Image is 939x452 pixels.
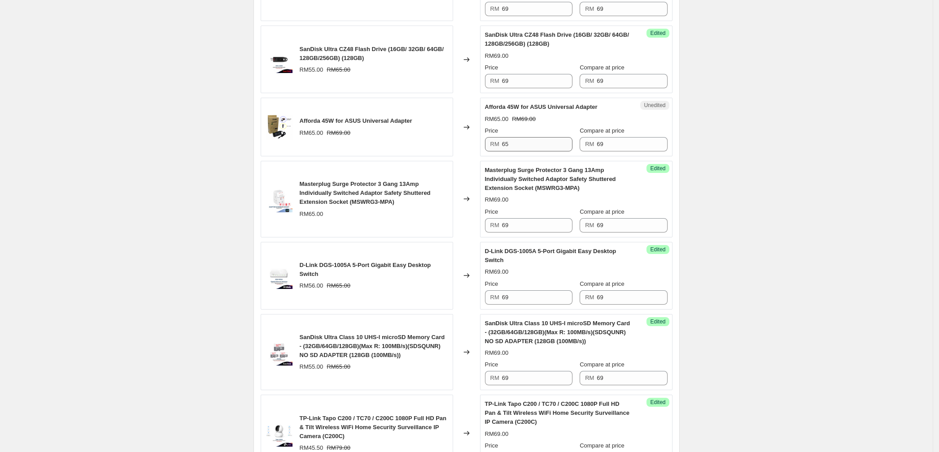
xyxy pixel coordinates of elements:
[300,46,444,61] span: SanDisk Ultra CZ48 Flash Drive (16GB/ 32GB/ 64GB/ 128GB/256GB) (128GB)
[580,208,625,215] span: Compare at price
[580,64,625,71] span: Compare at price
[485,64,498,71] span: Price
[300,117,412,124] span: Afforda 45W for ASUS Universal Adapter
[485,127,498,134] span: Price
[490,222,499,228] span: RM
[650,30,665,37] span: Edited
[485,280,498,287] span: Price
[644,102,665,109] span: Unedited
[327,66,350,73] span: RM65.00
[650,246,665,253] span: Edited
[300,66,323,73] span: RM55.00
[485,268,509,275] span: RM69.00
[485,430,509,437] span: RM69.00
[485,349,509,356] span: RM69.00
[485,442,498,449] span: Price
[300,181,431,205] span: Masterplug Surge Protector 3 Gang 13Amp Individually Switched Adaptor Safety Shuttered Extension ...
[490,294,499,301] span: RM
[266,185,293,212] img: Boomwavecopy-Copy_80x.jpg
[266,46,293,73] img: my-11134207-7r98o-llysxihlygnn23_80x.jpg
[300,415,447,439] span: TP-Link Tapo C200 / TC70 / C200C 1080P Full HD Pan & Tilt Wireless WiFi Home Security Surveillanc...
[327,129,350,136] span: RM69.00
[266,339,293,366] img: my-11134207-7r98o-lmqw21yputhv78_80x.jpg
[485,196,509,203] span: RM69.00
[327,363,350,370] span: RM65.00
[327,444,350,451] span: RM79.00
[300,282,323,289] span: RM56.00
[266,420,293,447] img: c200_80x.png
[490,141,499,147] span: RM
[485,208,498,215] span: Price
[485,167,616,191] span: Masterplug Surge Protector 3 Gang 13Amp Individually Switched Adaptor Safety Shuttered Extension ...
[580,442,625,449] span: Compare at price
[485,103,598,110] span: Afforda 45W for ASUS Universal Adapter
[300,262,431,277] span: D-Link DGS-1005A 5-Port Gigabit Easy Desktop Switch
[300,363,323,370] span: RM55.00
[485,31,629,47] span: SanDisk Ultra CZ48 Flash Drive (16GB/ 32GB/ 64GB/ 128GB/256GB) (128GB)
[650,165,665,172] span: Edited
[266,262,293,289] img: DGS1005A_80x.png
[580,361,625,368] span: Compare at price
[490,5,499,12] span: RM
[650,318,665,325] span: Edited
[580,280,625,287] span: Compare at price
[585,5,594,12] span: RM
[300,129,323,136] span: RM65.00
[300,444,323,451] span: RM45.50
[585,77,594,84] span: RM
[327,282,350,289] span: RM65.00
[485,320,630,344] span: SanDisk Ultra Class 10 UHS-I microSD Memory Card - (32GB/64GB/128GB)(Max R: 100MB/s)(SDSQUNR) NO ...
[266,114,293,141] img: ADTAS19V237A-600x600_80x.png
[650,399,665,406] span: Edited
[580,127,625,134] span: Compare at price
[485,52,509,59] span: RM69.00
[300,334,445,358] span: SanDisk Ultra Class 10 UHS-I microSD Memory Card - (32GB/64GB/128GB)(Max R: 100MB/s)(SDSQUNR) NO ...
[485,248,616,263] span: D-Link DGS-1005A 5-Port Gigabit Easy Desktop Switch
[485,116,509,122] span: RM65.00
[485,361,498,368] span: Price
[490,77,499,84] span: RM
[485,400,629,425] span: TP-Link Tapo C200 / TC70 / C200C 1080P Full HD Pan & Tilt Wireless WiFi Home Security Surveillanc...
[490,375,499,381] span: RM
[512,116,536,122] span: RM69.00
[585,375,594,381] span: RM
[585,141,594,147] span: RM
[585,294,594,301] span: RM
[585,222,594,228] span: RM
[300,211,323,217] span: RM65.00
